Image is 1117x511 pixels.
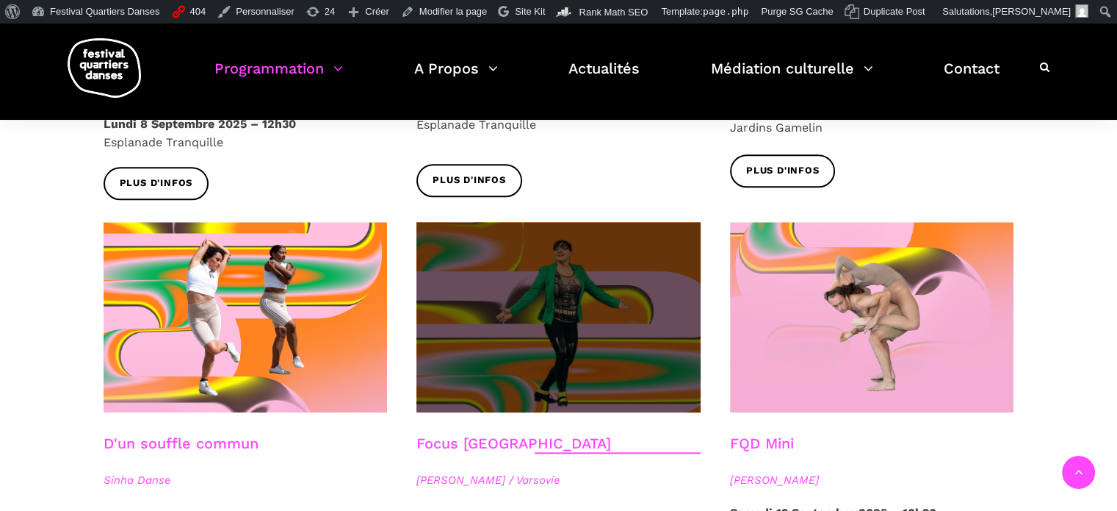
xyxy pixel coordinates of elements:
a: D'un souffle commun [104,435,259,452]
span: Rank Math SEO [579,7,648,18]
a: Focus [GEOGRAPHIC_DATA] [416,435,611,452]
a: Plus d'infos [730,154,836,187]
strong: Lundi 8 Septembre 2025 – 12h30 [104,117,296,131]
a: FQD Mini [730,435,794,452]
span: Jardins Gamelin [730,121,823,135]
span: [PERSON_NAME] [992,6,1071,17]
a: Actualités [568,56,640,99]
span: Plus d'infos [120,176,193,191]
img: logo-fqd-med [68,38,141,98]
span: Plus d'infos [746,163,820,179]
span: Site Kit [515,6,545,17]
a: A Propos [414,56,498,99]
span: Esplanade Tranquille [104,135,223,149]
span: [PERSON_NAME] [730,471,1014,489]
span: Plus d'infos [433,173,506,188]
a: Programmation [214,56,343,99]
a: Contact [944,56,999,99]
span: page.php [703,6,749,17]
a: Plus d'infos [104,167,209,200]
span: Sinha Danse [104,471,388,489]
span: [PERSON_NAME] / Varsovie [416,471,701,489]
a: Médiation culturelle [711,56,873,99]
a: Plus d'infos [416,164,522,197]
span: Esplanade Tranquille [416,118,536,132]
